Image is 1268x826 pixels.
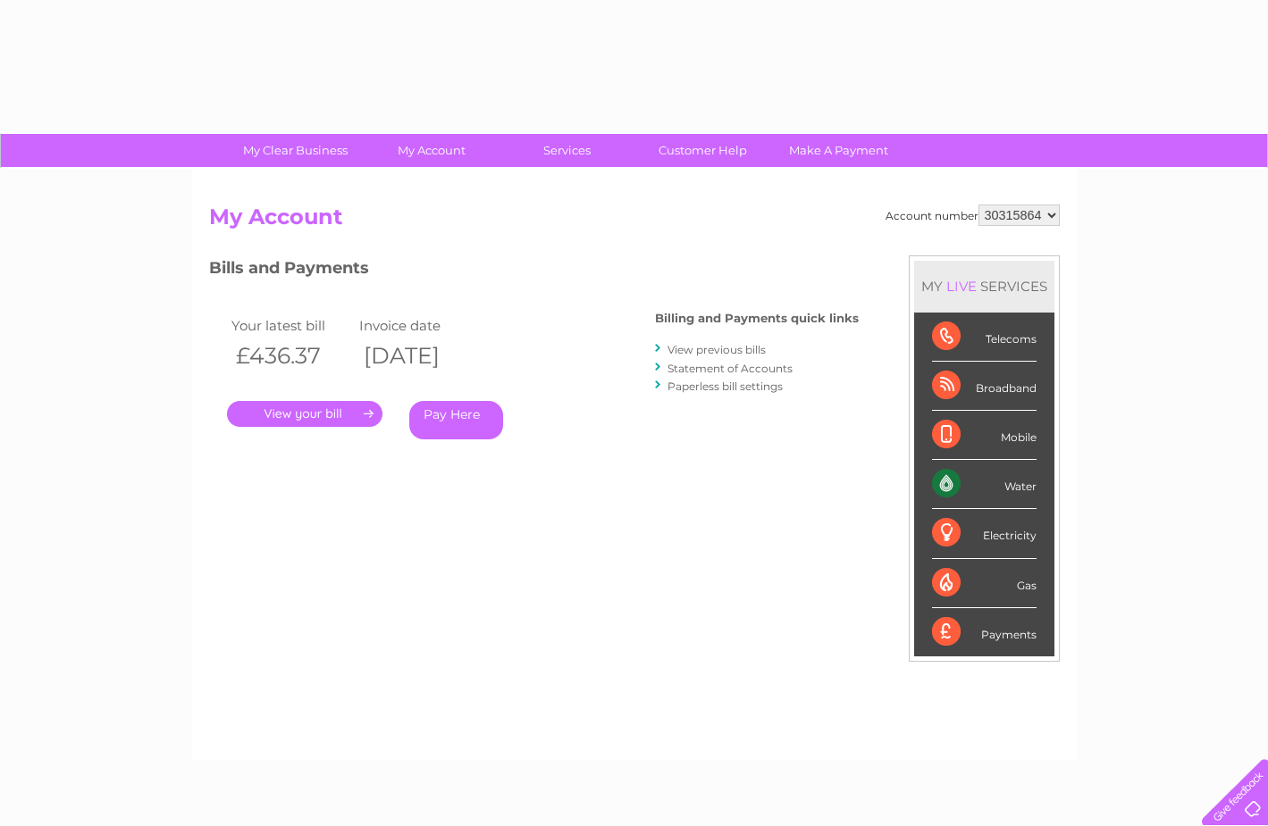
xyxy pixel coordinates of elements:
[209,204,1060,238] h2: My Account
[355,313,483,338] td: Invoice date
[943,278,980,295] div: LIVE
[357,134,505,167] a: My Account
[227,313,356,338] td: Your latest bill
[932,411,1037,460] div: Mobile
[227,401,382,427] a: .
[668,362,793,375] a: Statement of Accounts
[355,338,483,374] th: [DATE]
[668,343,766,356] a: View previous bills
[932,559,1037,608] div: Gas
[932,460,1037,509] div: Water
[765,134,912,167] a: Make A Payment
[209,255,859,287] h3: Bills and Payments
[932,608,1037,656] div: Payments
[409,401,503,439] a: Pay Here
[655,312,859,325] h4: Billing and Payments quick links
[932,509,1037,558] div: Electricity
[914,261,1054,312] div: MY SERVICES
[668,380,783,393] a: Paperless bill settings
[629,134,777,167] a: Customer Help
[222,134,369,167] a: My Clear Business
[227,338,356,374] th: £436.37
[932,313,1037,362] div: Telecoms
[493,134,641,167] a: Services
[932,362,1037,411] div: Broadband
[886,204,1060,226] div: Account number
